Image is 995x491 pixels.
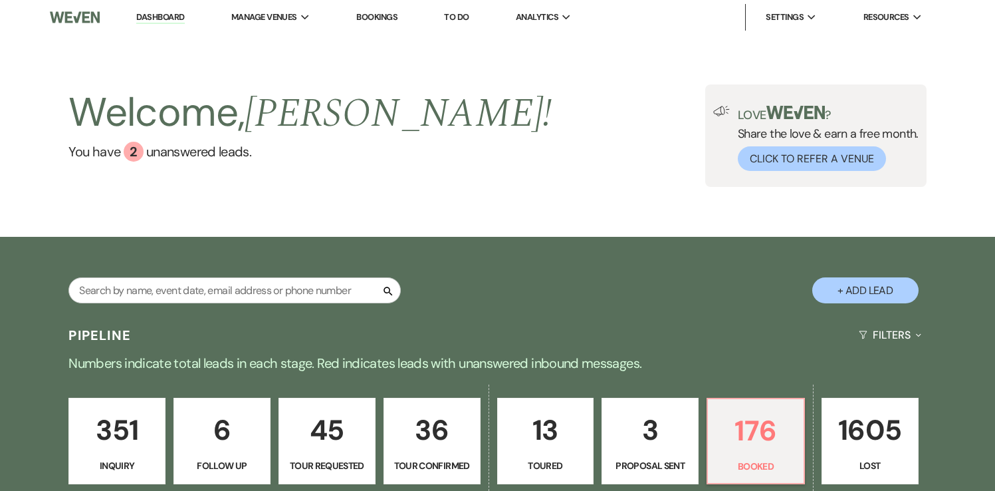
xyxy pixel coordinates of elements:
img: loud-speaker-illustration.svg [713,106,730,116]
p: 351 [77,408,157,452]
a: To Do [444,11,469,23]
div: 2 [124,142,144,162]
button: + Add Lead [812,277,919,303]
p: 1605 [830,408,910,452]
a: 351Inquiry [68,398,166,484]
p: Lost [830,458,910,473]
button: Click to Refer a Venue [738,146,886,171]
a: 6Follow Up [173,398,271,484]
p: 3 [610,408,690,452]
p: 45 [287,408,367,452]
span: Manage Venues [231,11,297,24]
span: Settings [766,11,804,24]
p: 176 [716,409,796,453]
p: 6 [182,408,262,452]
img: Weven Logo [50,3,100,31]
p: Follow Up [182,458,262,473]
p: Booked [716,459,796,474]
input: Search by name, event date, email address or phone number [68,277,401,303]
a: 36Tour Confirmed [384,398,481,484]
a: 1605Lost [822,398,919,484]
p: 13 [506,408,586,452]
a: 176Booked [707,398,805,484]
div: Share the love & earn a free month. [730,106,919,171]
a: You have 2 unanswered leads. [68,142,552,162]
p: Toured [506,458,586,473]
p: 36 [392,408,472,452]
span: [PERSON_NAME] ! [245,83,552,144]
p: Numbers indicate total leads in each stage. Red indicates leads with unanswered inbound messages. [19,353,976,374]
a: Dashboard [136,11,184,24]
p: Proposal Sent [610,458,690,473]
h3: Pipeline [68,326,131,345]
p: Tour Confirmed [392,458,472,473]
a: 45Tour Requested [278,398,376,484]
a: 3Proposal Sent [602,398,699,484]
p: Inquiry [77,458,157,473]
span: Analytics [516,11,558,24]
img: weven-logo-green.svg [766,106,826,119]
button: Filters [853,317,926,353]
a: Bookings [356,11,397,23]
span: Resources [863,11,909,24]
p: Tour Requested [287,458,367,473]
p: Love ? [738,106,919,121]
a: 13Toured [497,398,594,484]
h2: Welcome, [68,84,552,142]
